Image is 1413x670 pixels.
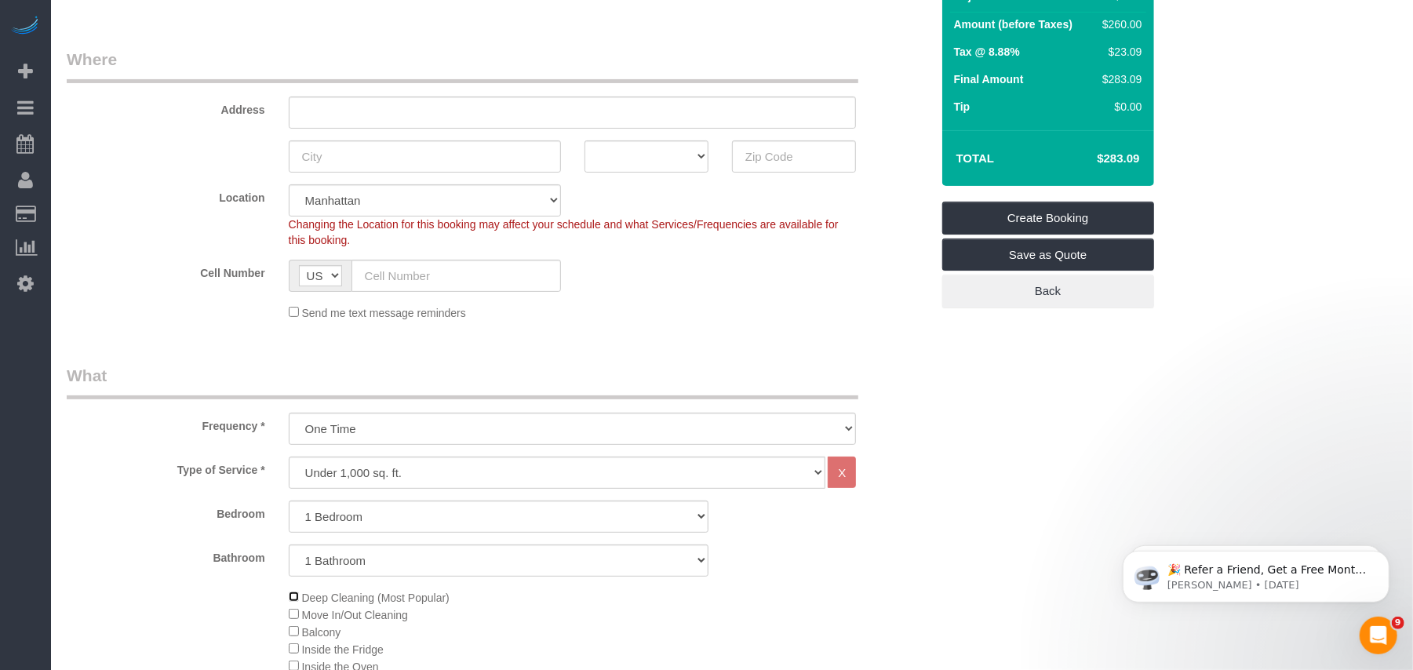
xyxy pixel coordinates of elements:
[67,48,858,83] legend: Where
[1050,152,1139,166] h4: $283.09
[55,544,277,566] label: Bathroom
[55,413,277,434] label: Frequency *
[55,96,277,118] label: Address
[289,218,839,246] span: Changing the Location for this booking may affect your schedule and what Services/Frequencies are...
[942,275,1154,308] a: Back
[1099,518,1413,628] iframe: Intercom notifications message
[55,501,277,522] label: Bedroom
[67,364,858,399] legend: What
[302,609,408,621] span: Move In/Out Cleaning
[1096,44,1142,60] div: $23.09
[942,202,1154,235] a: Create Booking
[1392,617,1404,629] span: 9
[942,239,1154,271] a: Save as Quote
[954,99,971,115] label: Tip
[954,44,1020,60] label: Tax @ 8.88%
[68,60,271,75] p: Message from Ellie, sent 4d ago
[302,307,466,319] span: Send me text message reminders
[302,592,450,604] span: Deep Cleaning (Most Popular)
[55,184,277,206] label: Location
[55,457,277,478] label: Type of Service *
[55,260,277,281] label: Cell Number
[1096,16,1142,32] div: $260.00
[302,643,384,656] span: Inside the Fridge
[9,16,41,38] img: Automaid Logo
[289,140,561,173] input: City
[1096,99,1142,115] div: $0.00
[302,626,341,639] span: Balcony
[956,151,995,165] strong: Total
[954,16,1072,32] label: Amount (before Taxes)
[351,260,561,292] input: Cell Number
[1096,71,1142,87] div: $283.09
[1360,617,1397,654] iframe: Intercom live chat
[954,71,1024,87] label: Final Amount
[732,140,856,173] input: Zip Code
[68,46,268,214] span: 🎉 Refer a Friend, Get a Free Month! 🎉 Love Automaid? Share the love! When you refer a friend who ...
